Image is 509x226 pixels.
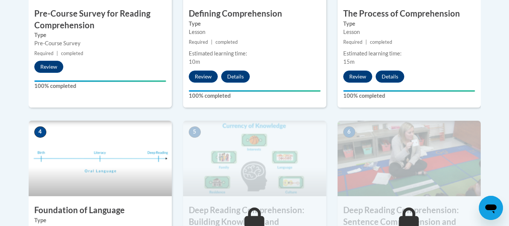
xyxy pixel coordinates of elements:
h3: Foundation of Language [29,204,172,216]
img: Course Image [183,121,326,196]
label: 100% completed [343,92,475,100]
h3: Pre-Course Survey for Reading Comprehension [29,8,172,31]
div: Your progress [189,90,321,92]
span: Required [189,39,208,45]
div: Estimated learning time: [343,49,475,58]
span: Required [34,51,53,56]
label: 100% completed [34,82,166,90]
label: Type [343,20,475,28]
span: 15m [343,58,355,65]
button: Details [376,71,404,83]
span: completed [61,51,83,56]
button: Review [189,71,218,83]
div: Your progress [343,90,475,92]
div: Lesson [189,28,321,36]
label: Type [34,216,166,224]
button: Review [343,71,372,83]
label: Type [34,31,166,39]
iframe: Button to launch messaging window [479,196,503,220]
div: Estimated learning time: [189,49,321,58]
span: completed [370,39,392,45]
img: Course Image [338,121,481,196]
span: 10m [189,58,200,65]
span: completed [216,39,238,45]
div: Your progress [34,80,166,82]
h3: The Process of Comprehension [338,8,481,20]
span: 4 [34,126,46,138]
div: Pre-Course Survey [34,39,166,48]
span: | [211,39,212,45]
span: Required [343,39,362,45]
label: Type [189,20,321,28]
span: 6 [343,126,355,138]
button: Details [221,71,250,83]
h3: Defining Comprehension [183,8,326,20]
span: | [57,51,58,56]
span: | [365,39,367,45]
label: 100% completed [189,92,321,100]
button: Review [34,61,63,73]
img: Course Image [29,121,172,196]
span: 5 [189,126,201,138]
div: Lesson [343,28,475,36]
